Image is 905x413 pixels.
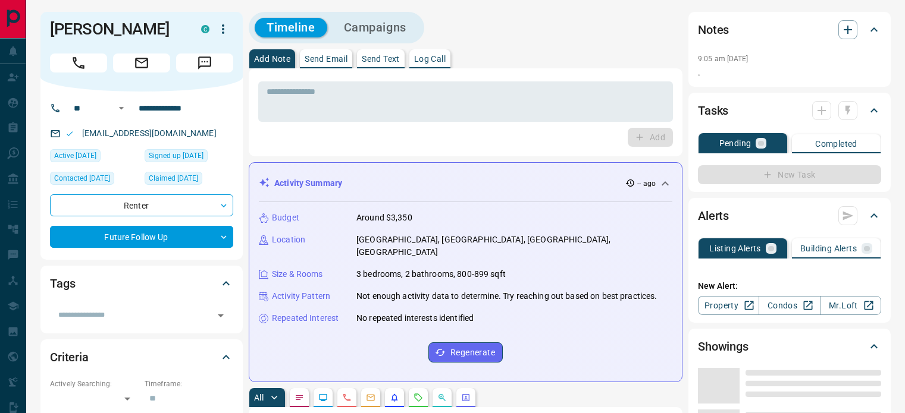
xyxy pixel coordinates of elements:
[65,130,74,138] svg: Email Valid
[356,268,506,280] p: 3 bedrooms, 2 bathrooms, 800-899 sqft
[698,206,729,225] h2: Alerts
[698,55,749,63] p: 9:05 am [DATE]
[50,20,183,39] h1: [PERSON_NAME]
[50,149,139,166] div: Sat Sep 13 2025
[50,194,233,216] div: Renter
[212,307,229,324] button: Open
[149,172,198,184] span: Claimed [DATE]
[255,18,327,37] button: Timeline
[698,296,759,315] a: Property
[149,150,203,162] span: Signed up [DATE]
[428,342,503,362] button: Regenerate
[709,244,761,253] p: Listing Alerts
[759,296,820,315] a: Condos
[145,149,233,166] div: Sat Sep 13 2025
[145,172,233,188] div: Sat Sep 13 2025
[366,393,375,402] svg: Emails
[176,53,233,72] span: Message
[82,128,217,138] a: [EMAIL_ADDRESS][DOMAIN_NAME]
[272,234,305,246] p: Location
[719,139,751,147] p: Pending
[698,337,749,356] h2: Showings
[50,269,233,298] div: Tags
[254,55,290,63] p: Add Note
[356,212,412,224] p: Around $3,350
[114,101,129,115] button: Open
[50,172,139,188] div: Sat Sep 13 2025
[390,393,399,402] svg: Listing Alerts
[295,393,304,402] svg: Notes
[50,274,75,293] h2: Tags
[201,25,209,33] div: condos.ca
[356,234,672,258] p: [GEOGRAPHIC_DATA], [GEOGRAPHIC_DATA], [GEOGRAPHIC_DATA], [GEOGRAPHIC_DATA]
[50,343,233,371] div: Criteria
[815,140,857,148] p: Completed
[54,150,96,162] span: Active [DATE]
[318,393,328,402] svg: Lead Browsing Activity
[437,393,447,402] svg: Opportunities
[414,55,446,63] p: Log Call
[272,312,339,324] p: Repeated Interest
[50,226,233,248] div: Future Follow Up
[50,53,107,72] span: Call
[274,177,342,190] p: Activity Summary
[356,290,657,302] p: Not enough activity data to determine. Try reaching out based on best practices.
[342,393,352,402] svg: Calls
[698,280,881,292] p: New Alert:
[698,96,881,125] div: Tasks
[698,67,881,79] p: .
[50,348,89,367] h2: Criteria
[272,268,323,280] p: Size & Rooms
[637,178,656,189] p: -- ago
[54,172,110,184] span: Contacted [DATE]
[698,15,881,44] div: Notes
[332,18,418,37] button: Campaigns
[113,53,170,72] span: Email
[259,172,672,194] div: Activity Summary-- ago
[800,244,857,253] p: Building Alerts
[698,20,729,39] h2: Notes
[362,55,400,63] p: Send Text
[145,379,233,389] p: Timeframe:
[272,212,299,224] p: Budget
[356,312,474,324] p: No repeated interests identified
[461,393,471,402] svg: Agent Actions
[698,101,728,120] h2: Tasks
[272,290,330,302] p: Activity Pattern
[820,296,881,315] a: Mr.Loft
[698,332,881,361] div: Showings
[305,55,347,63] p: Send Email
[254,393,264,402] p: All
[698,201,881,230] div: Alerts
[414,393,423,402] svg: Requests
[50,379,139,389] p: Actively Searching:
